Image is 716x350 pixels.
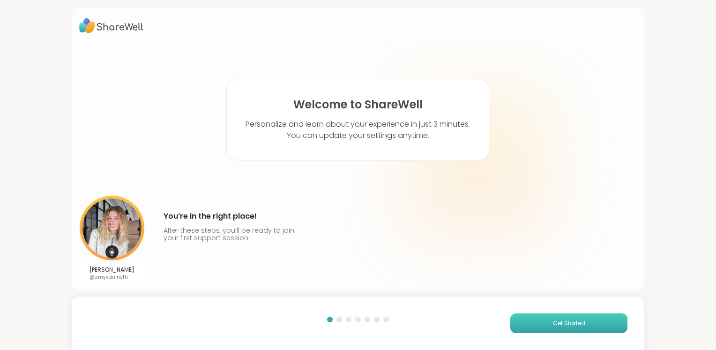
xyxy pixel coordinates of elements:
p: After these steps, you’ll be ready to join your first support session. [164,227,298,242]
button: Get Started [510,313,627,333]
h1: Welcome to ShareWell [293,98,423,111]
img: ShareWell Logo [79,15,143,37]
p: @amyvaninetti [89,274,134,281]
img: User image [80,196,144,260]
span: Get Started [553,319,585,327]
p: [PERSON_NAME] [89,266,134,274]
img: mic icon [105,245,119,259]
h4: You’re in the right place! [164,209,298,224]
p: Personalize and learn about your experience in just 3 minutes. You can update your settings anytime. [246,119,470,141]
